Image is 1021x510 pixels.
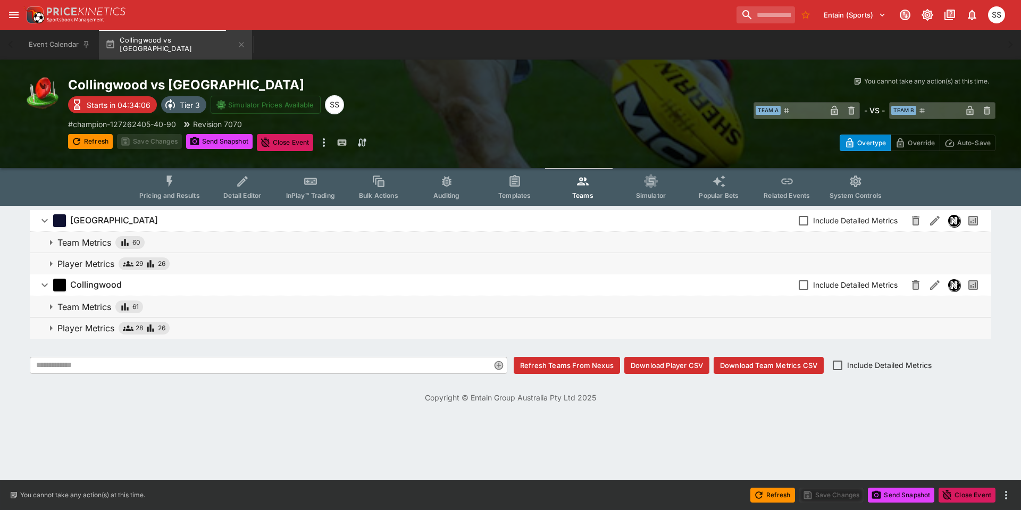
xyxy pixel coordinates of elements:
[964,211,983,230] button: Past Performances
[57,257,114,270] p: Player Metrics
[940,135,995,151] button: Auto-Save
[87,99,150,111] p: Starts in 04:34:06
[896,5,915,24] button: Connected to PK
[948,279,960,291] div: Nexus
[20,490,145,500] p: You cannot take any action(s) at this time.
[985,3,1008,27] button: Sam Somerville
[957,137,991,148] p: Auto-Save
[636,191,666,199] span: Simulator
[30,317,991,339] button: Player Metrics2826
[964,275,983,295] button: Past Performances
[68,77,532,93] h2: Copy To Clipboard
[948,215,960,227] img: nexus.svg
[890,135,940,151] button: Override
[864,105,885,116] h6: - VS -
[944,211,964,230] button: Nexus
[572,191,593,199] span: Teams
[136,258,143,269] span: 29
[939,488,995,503] button: Close Event
[756,106,781,115] span: Team A
[948,279,960,291] img: nexus.svg
[158,258,165,269] span: 26
[57,322,114,335] p: Player Metrics
[139,191,200,199] span: Pricing and Results
[257,134,314,151] button: Close Event
[180,99,200,111] p: Tier 3
[68,119,176,130] p: Copy To Clipboard
[57,236,111,249] p: Team Metrics
[1000,489,1012,501] button: more
[317,134,330,151] button: more
[30,296,991,317] button: Team Metrics61
[813,279,898,290] span: Include Detailed Metrics
[47,18,104,22] img: Sportsbook Management
[4,5,23,24] button: open drawer
[840,135,995,151] div: Start From
[750,488,795,503] button: Refresh
[714,357,824,374] button: Download Team Metrics CSV
[68,134,113,149] button: Refresh
[840,135,891,151] button: Overtype
[514,357,620,374] button: Refresh Teams From Nexus
[963,5,982,24] button: Notifications
[944,275,964,295] button: Nexus
[948,214,960,227] div: Nexus
[132,302,139,312] span: 61
[47,7,125,15] img: PriceKinetics
[737,6,795,23] input: search
[193,119,242,130] p: Revision 7070
[131,168,890,206] div: Event type filters
[70,215,158,226] h6: [GEOGRAPHIC_DATA]
[22,30,97,60] button: Event Calendar
[57,300,111,313] p: Team Metrics
[158,323,165,333] span: 26
[186,134,253,149] button: Send Snapshot
[30,232,991,253] button: Team Metrics60
[359,191,398,199] span: Bulk Actions
[132,237,140,248] span: 60
[26,77,60,111] img: australian_rules.png
[30,253,991,274] button: Player Metrics2926
[498,191,531,199] span: Templates
[325,95,344,114] div: Sam Somerville
[918,5,937,24] button: Toggle light/dark mode
[70,279,122,290] h6: Collingwood
[136,323,143,333] span: 28
[891,106,916,115] span: Team B
[30,210,991,231] button: [GEOGRAPHIC_DATA]Include Detailed MetricsNexusPast Performances
[797,6,814,23] button: No Bookmarks
[433,191,459,199] span: Auditing
[857,137,886,148] p: Overtype
[223,191,261,199] span: Detail Editor
[908,137,935,148] p: Override
[817,6,892,23] button: Select Tenant
[847,359,932,371] span: Include Detailed Metrics
[286,191,335,199] span: InPlay™ Trading
[830,191,882,199] span: System Controls
[23,4,45,26] img: PriceKinetics Logo
[940,5,959,24] button: Documentation
[211,96,321,114] button: Simulator Prices Available
[988,6,1005,23] div: Sam Somerville
[764,191,810,199] span: Related Events
[813,215,898,226] span: Include Detailed Metrics
[30,274,991,296] button: CollingwoodInclude Detailed MetricsNexusPast Performances
[99,30,252,60] button: Collingwood vs [GEOGRAPHIC_DATA]
[624,357,709,374] button: Download Player CSV
[868,488,934,503] button: Send Snapshot
[864,77,989,86] p: You cannot take any action(s) at this time.
[699,191,739,199] span: Popular Bets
